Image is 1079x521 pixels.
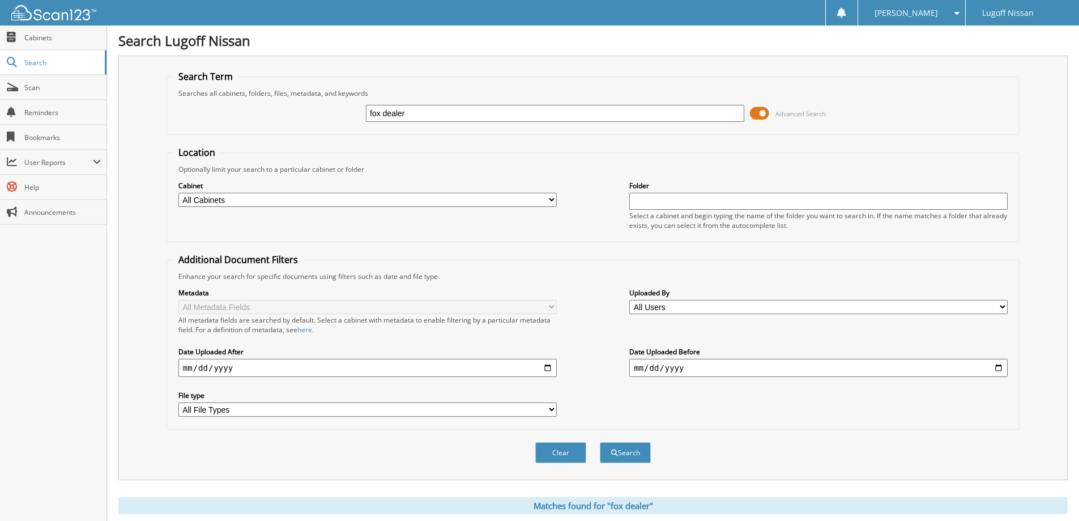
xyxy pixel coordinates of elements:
[178,181,557,190] label: Cabinet
[875,10,938,16] span: [PERSON_NAME]
[600,442,651,463] button: Search
[178,288,557,298] label: Metadata
[24,133,101,142] span: Bookmarks
[629,181,1008,190] label: Folder
[11,5,96,20] img: scan123-logo-white.svg
[535,442,586,463] button: Clear
[24,158,93,167] span: User Reports
[173,146,221,159] legend: Location
[178,315,557,334] div: All metadata fields are searched by default. Select a cabinet with metadata to enable filtering b...
[118,497,1068,514] div: Matches found for "fox dealer"
[173,164,1013,174] div: Optionally limit your search to a particular cabinet or folder
[178,359,557,377] input: start
[629,359,1008,377] input: end
[118,31,1068,50] h1: Search Lugoff Nissan
[173,88,1013,98] div: Searches all cabinets, folders, files, metadata, and keywords
[24,183,101,192] span: Help
[629,288,1008,298] label: Uploaded By
[24,108,101,117] span: Reminders
[178,391,557,400] label: File type
[629,347,1008,357] label: Date Uploaded Before
[775,109,826,118] span: Advanced Search
[24,33,101,43] span: Cabinets
[297,325,312,334] a: here
[173,272,1013,281] div: Enhance your search for specific documents using filters such as date and file type.
[24,83,101,92] span: Scan
[629,211,1008,230] div: Select a cabinet and begin typing the name of the folder you want to search in. If the name match...
[173,70,238,83] legend: Search Term
[24,207,101,217] span: Announcements
[173,253,304,266] legend: Additional Document Filters
[178,347,557,357] label: Date Uploaded After
[982,10,1034,16] span: Lugoff Nissan
[24,58,99,67] span: Search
